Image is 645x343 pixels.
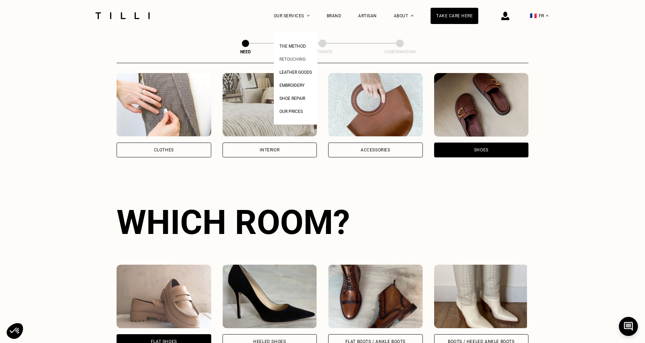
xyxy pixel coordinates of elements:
[260,148,279,152] font: Interior
[328,265,423,328] img: Tilli retouches your Boots / Flat ankle boots
[279,83,304,88] font: Embroidery
[279,70,312,75] font: Leather goods
[279,81,304,88] a: Embroidery
[279,94,305,101] a: Shoe repair
[117,265,211,328] img: Tilli alters your Flat Shoes
[431,8,478,24] a: Take care here
[313,49,333,54] font: Estimate
[328,73,423,137] img: Accessories
[117,73,211,137] img: Clothes
[358,13,377,18] a: Artisan
[117,203,350,242] font: Which room?
[279,55,306,62] a: Retouching
[223,265,317,328] img: Tilli alters your high heels
[394,13,408,18] font: About
[93,12,152,19] img: Tilli Dressmaking Service Logo
[279,109,303,114] font: Our prices
[279,42,306,49] a: The Method
[411,15,414,17] img: About drop-down menu
[279,44,306,49] font: The Method
[474,148,489,152] font: Shoes
[530,12,537,19] font: 🇫🇷
[279,68,312,75] a: Leather goods
[223,73,317,137] img: Interior
[539,13,544,18] font: FR
[361,148,390,152] font: Accessories
[434,265,529,328] img: Tilli retouches your Boots / Heeled ankle boots
[501,12,509,20] img: connection icon
[307,15,310,17] img: Drop-down menu
[327,13,342,18] a: Brand
[279,107,303,114] a: Our prices
[436,13,473,18] font: Take care here
[274,13,304,18] font: Our services
[546,15,549,17] img: drop-down menu
[279,96,305,101] font: Shoe repair
[434,73,529,137] img: Shoes
[384,49,415,54] font: Confirmation
[154,148,174,152] font: Clothes
[240,49,251,54] font: Need
[279,57,306,62] font: Retouching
